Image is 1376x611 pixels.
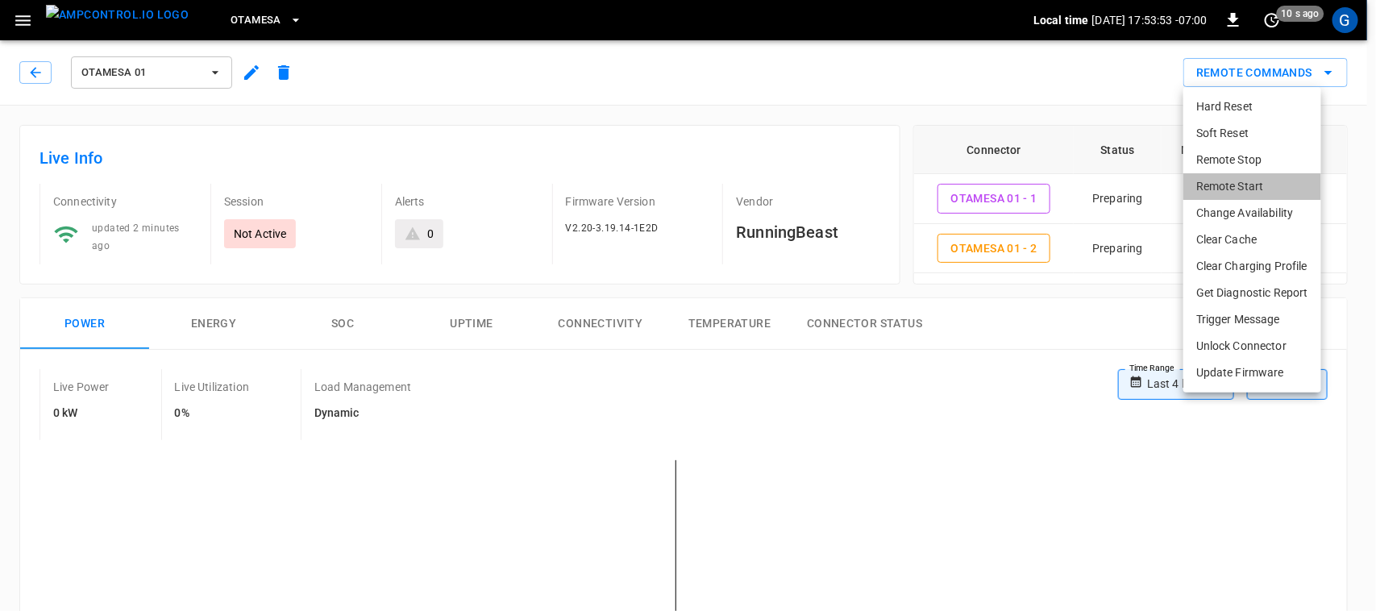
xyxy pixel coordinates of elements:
li: Clear Charging Profile [1183,253,1321,280]
li: Soft Reset [1183,120,1321,147]
li: Get Diagnostic Report [1183,280,1321,306]
li: Change Availability [1183,200,1321,227]
li: Update Firmware [1183,360,1321,386]
li: Clear Cache [1183,227,1321,253]
li: Hard Reset [1183,94,1321,120]
li: Remote Stop [1183,147,1321,173]
li: Trigger Message [1183,306,1321,333]
li: Unlock Connector [1183,333,1321,360]
li: Remote Start [1183,173,1321,200]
